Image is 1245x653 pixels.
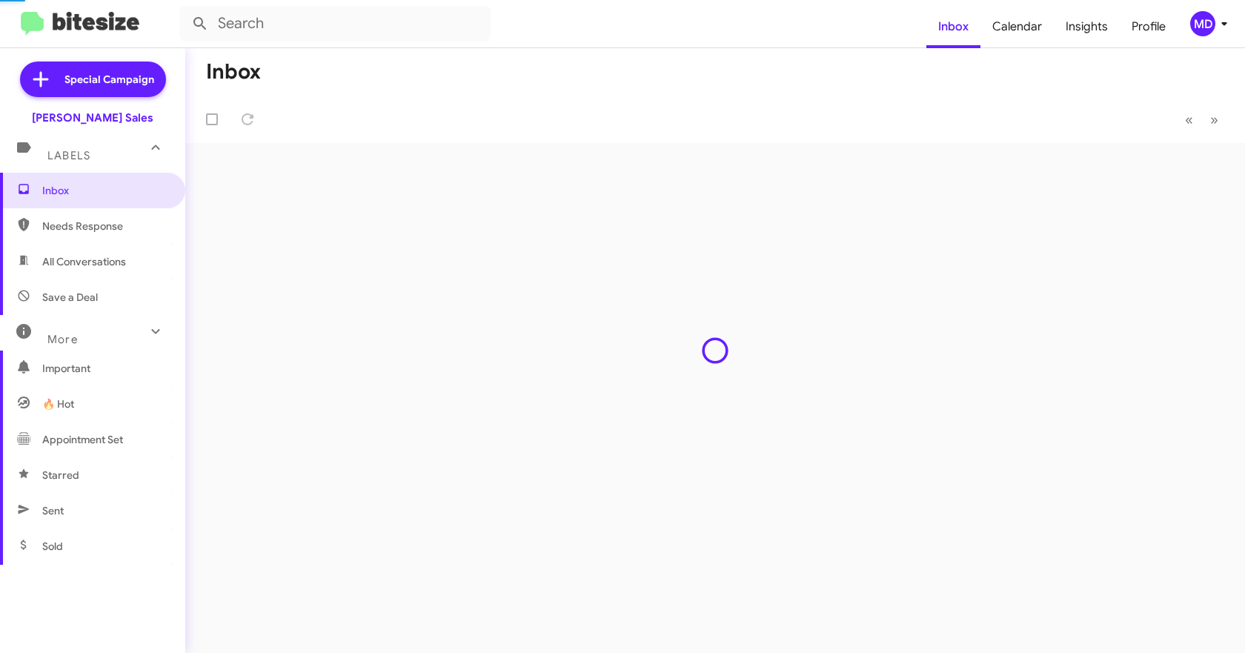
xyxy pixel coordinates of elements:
span: Sold [42,539,63,554]
span: Save a Deal [42,290,98,305]
input: Search [179,6,491,42]
button: MD [1178,11,1229,36]
span: » [1210,110,1218,129]
span: Sent [42,503,64,518]
span: Special Campaign [64,72,154,87]
span: Needs Response [42,219,168,233]
h1: Inbox [206,60,261,84]
a: Insights [1054,5,1120,48]
a: Profile [1120,5,1178,48]
a: Calendar [980,5,1054,48]
a: Special Campaign [20,62,166,97]
a: Inbox [926,5,980,48]
span: Labels [47,149,90,162]
span: All Conversations [42,254,126,269]
span: Inbox [42,183,168,198]
nav: Page navigation example [1177,105,1227,135]
span: « [1185,110,1193,129]
span: Starred [42,468,79,483]
span: More [47,333,78,346]
div: MD [1190,11,1215,36]
span: Appointment Set [42,432,123,447]
div: [PERSON_NAME] Sales [32,110,153,125]
span: Important [42,361,168,376]
span: 🔥 Hot [42,397,74,411]
button: Previous [1176,105,1202,135]
button: Next [1201,105,1227,135]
